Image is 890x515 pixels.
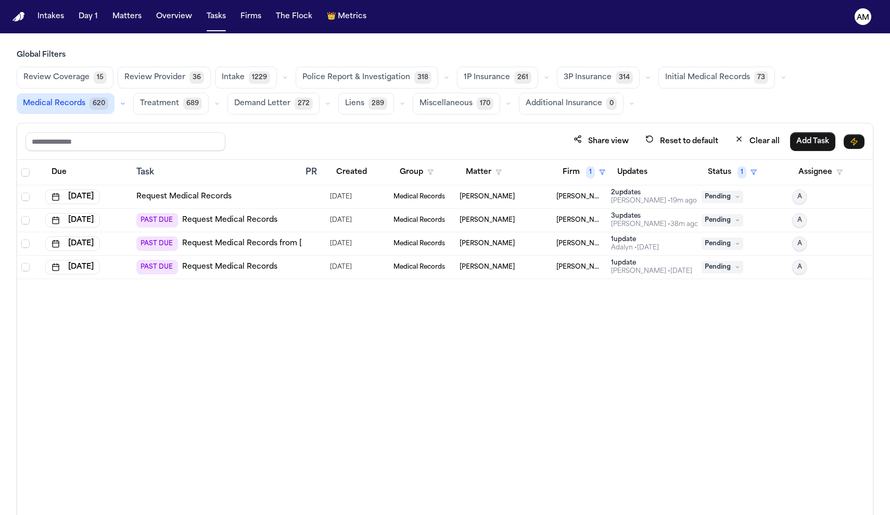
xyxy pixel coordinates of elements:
div: 3 update s [611,212,698,220]
div: 1 update [611,259,692,267]
div: Task [136,166,297,179]
button: 1P Insurance261 [457,67,538,89]
button: Due [45,163,73,182]
span: 1229 [249,71,270,84]
button: Review Coverage15 [17,67,113,89]
span: Ruy Mireles Law Firm [556,216,603,224]
button: Firms [236,7,265,26]
button: A [792,236,807,251]
a: crownMetrics [323,7,371,26]
span: 272 [295,97,313,110]
button: Matters [108,7,146,26]
a: Request Medical Records [136,192,232,202]
span: Pending [702,214,743,227]
span: Medical Records [393,216,445,224]
span: Select row [21,193,30,201]
a: Request Medical Records [182,215,277,225]
button: A [792,260,807,274]
button: A [792,190,807,204]
span: 170 [477,97,493,110]
span: PAST DUE [136,236,178,251]
button: Medical Records620 [17,93,115,114]
button: Status1 [702,163,763,182]
a: The Flock [272,7,316,26]
span: Select row [21,216,30,224]
button: [DATE] [45,260,100,274]
div: 1 update [611,235,659,244]
span: PAST DUE [136,260,178,274]
span: 261 [514,71,531,84]
button: [DATE] [45,236,100,251]
button: Day 1 [74,7,102,26]
span: Additional Insurance [526,98,602,109]
button: Updates [611,163,654,182]
span: 1P Insurance [464,72,510,83]
img: Finch Logo [12,12,25,22]
button: Review Provider36 [118,67,211,89]
span: Miscellaneous [419,98,473,109]
button: Matter [460,163,508,182]
button: Clear all [729,132,786,151]
a: Request Medical Records [182,262,277,272]
button: Demand Letter272 [227,93,320,115]
div: 2 update s [611,189,697,197]
span: Initial Medical Records [665,72,750,83]
button: Intakes [33,7,68,26]
span: Review Provider [124,72,185,83]
span: Liens [345,98,364,109]
div: Last updated by Mohamed Abdullah at 9/24/2025, 6:53:06 AM [611,267,692,275]
button: [DATE] [45,213,100,228]
span: 0 [606,97,617,110]
span: Medical Records [393,240,445,248]
button: Overview [152,7,196,26]
span: Select row [21,240,30,248]
span: A [797,263,802,271]
a: Request Medical Records from [PERSON_NAME] Medical [182,238,395,249]
span: Orvia Bowerman [460,193,515,201]
button: [DATE] [45,190,100,204]
span: 3P Insurance [564,72,612,83]
text: AM [857,14,869,21]
span: Justin Hickman [460,240,515,248]
span: 36 [189,71,204,84]
span: 1 [586,166,595,179]
div: Last updated by Ada Martinez at 9/29/2025, 1:36:00 PM [611,220,698,229]
button: Assignee [792,163,849,182]
div: Last updated by Adalyn at 8/4/2025, 2:39:18 PM [611,244,659,252]
span: Ruy Mireles Law Firm [556,263,603,271]
span: 15 [94,71,107,84]
span: PAST DUE [136,213,178,228]
span: A [797,240,802,248]
a: Home [12,12,25,22]
button: Police Report & Investigation318 [296,67,438,89]
button: Share view [567,132,635,151]
span: Review Coverage [23,72,90,83]
span: 314 [616,71,633,84]
span: Ruy Mireles Law Firm [556,193,603,201]
span: crown [327,11,336,22]
span: Intake [222,72,245,83]
span: 8/4/2025, 8:49:02 AM [330,236,352,251]
span: Pending [702,191,743,203]
div: PR [306,166,321,179]
button: 3P Insurance314 [557,67,640,89]
span: 7/25/2025, 2:00:22 PM [330,213,352,228]
span: 1 [738,166,746,179]
span: Police Report & Investigation [302,72,410,83]
span: 7/28/2025, 9:09:04 PM [330,260,352,274]
span: 7/29/2025, 4:17:11 PM [330,190,352,204]
button: Tasks [202,7,230,26]
span: Medical Records [393,263,445,271]
span: 318 [414,71,431,84]
span: Metrics [338,11,366,22]
button: Add Task [790,132,835,151]
span: 73 [754,71,768,84]
span: 289 [368,97,387,110]
button: Group [393,163,440,182]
